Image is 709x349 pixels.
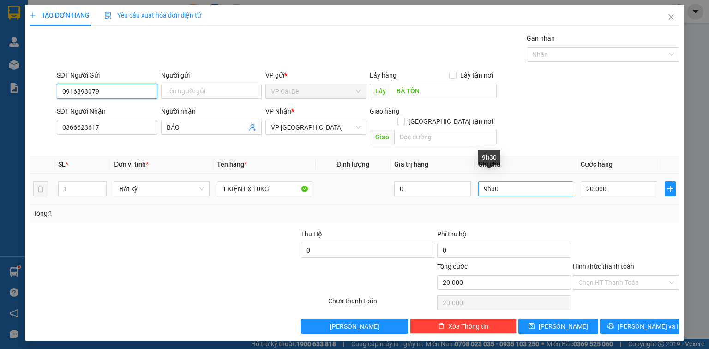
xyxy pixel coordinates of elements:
span: SL [58,161,66,168]
span: [PERSON_NAME] [330,321,379,331]
span: VP Cái Bè [271,84,361,98]
span: Lấy tận nơi [457,70,497,80]
span: delete [438,323,445,330]
span: Lấy [370,84,391,98]
div: SĐT Người Gửi [57,70,157,80]
input: Dọc đường [394,130,497,144]
span: VP Nhận [265,108,291,115]
span: VP Sài Gòn [271,120,361,134]
span: [PERSON_NAME] [539,321,588,331]
span: close [667,13,675,21]
div: Chưa thanh toán [327,296,436,312]
button: plus [665,181,676,196]
input: 0 [394,181,471,196]
div: Phí thu hộ [437,229,571,243]
span: Giao hàng [370,108,399,115]
label: Gán nhãn [527,35,555,42]
span: TẠO ĐƠN HÀNG [30,12,90,19]
span: Định lượng [336,161,369,168]
div: Người nhận [161,106,262,116]
span: Bất kỳ [120,182,204,196]
button: printer[PERSON_NAME] và In [600,319,680,334]
button: Close [658,5,684,30]
div: 9h30 [478,150,500,165]
img: icon [104,12,112,19]
span: printer [607,323,614,330]
span: Giá trị hàng [394,161,428,168]
span: Cước hàng [581,161,613,168]
div: Người gửi [161,70,262,80]
button: save[PERSON_NAME] [518,319,598,334]
span: Giao [370,130,394,144]
span: Yêu cầu xuất hóa đơn điện tử [104,12,202,19]
input: Dọc đường [391,84,497,98]
span: Tổng cước [437,263,468,270]
button: [PERSON_NAME] [301,319,408,334]
div: VP gửi [265,70,366,80]
span: Thu Hộ [301,230,322,238]
span: save [529,323,535,330]
span: [GEOGRAPHIC_DATA] tận nơi [405,116,497,126]
span: Lấy hàng [370,72,397,79]
label: Hình thức thanh toán [573,263,634,270]
input: Ghi Chú [478,181,573,196]
button: deleteXóa Thông tin [410,319,517,334]
button: delete [33,181,48,196]
input: VD: Bàn, Ghế [217,181,312,196]
span: plus [30,12,36,18]
div: SĐT Người Nhận [57,106,157,116]
span: Đơn vị tính [114,161,149,168]
div: Tổng: 1 [33,208,274,218]
span: user-add [249,124,256,131]
span: Xóa Thông tin [448,321,488,331]
th: Ghi chú [475,156,577,174]
span: Tên hàng [217,161,247,168]
span: plus [665,185,675,193]
span: [PERSON_NAME] và In [618,321,682,331]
